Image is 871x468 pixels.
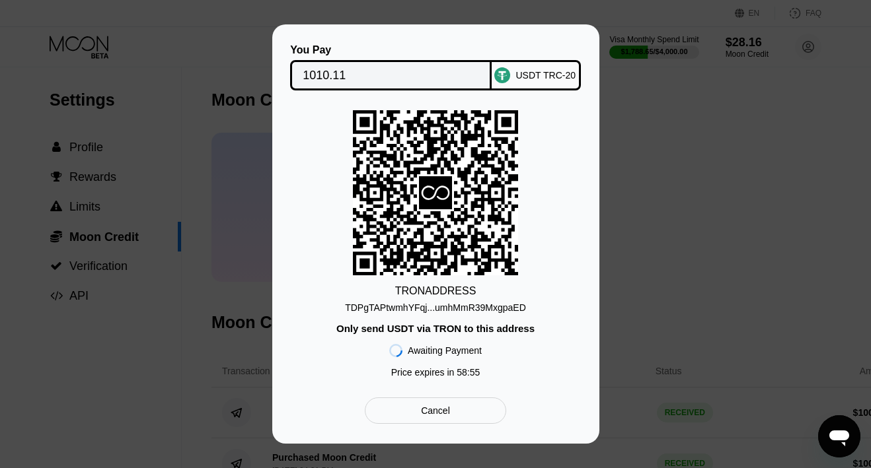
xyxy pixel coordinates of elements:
[818,415,860,457] iframe: Кнопка запуска окна обмена сообщениями
[391,367,480,378] div: Price expires in
[290,44,492,56] div: You Pay
[408,345,482,356] div: Awaiting Payment
[515,70,576,81] div: USDT TRC-20
[336,323,535,334] div: Only send USDT via TRON to this address
[345,302,526,313] div: TDPgTAPtwmhYFqj...umhMmR39MxgpaED
[345,297,526,313] div: TDPgTAPtwmhYFqj...umhMmR39MxgpaED
[395,285,476,297] div: TRON ADDRESS
[421,405,450,417] div: Cancel
[292,44,580,90] div: You PayUSDT TRC-20
[365,397,506,424] div: Cancel
[457,367,480,378] span: 58 : 55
